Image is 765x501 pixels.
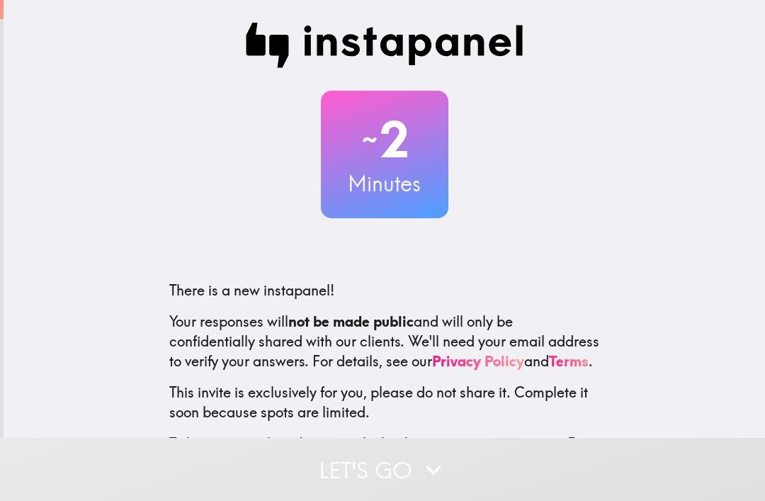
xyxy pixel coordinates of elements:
span: There is a new instapanel! [169,281,334,299]
a: Privacy Policy [432,352,524,370]
span: ~ [360,118,380,161]
p: This invite is exclusively for you, please do not share it. Complete it soon because spots are li... [169,383,600,422]
img: Instapanel [246,23,523,68]
a: Terms [549,352,589,370]
a: [DOMAIN_NAME] [435,434,560,452]
h3: Minutes [321,169,448,198]
p: Your responses will and will only be confidentially shared with our clients. We'll need your emai... [169,312,600,371]
b: not be made public [288,313,414,330]
p: To learn more about Instapanel, check out . For questions or help, email us at . [169,434,600,493]
h2: 2 [321,111,448,169]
